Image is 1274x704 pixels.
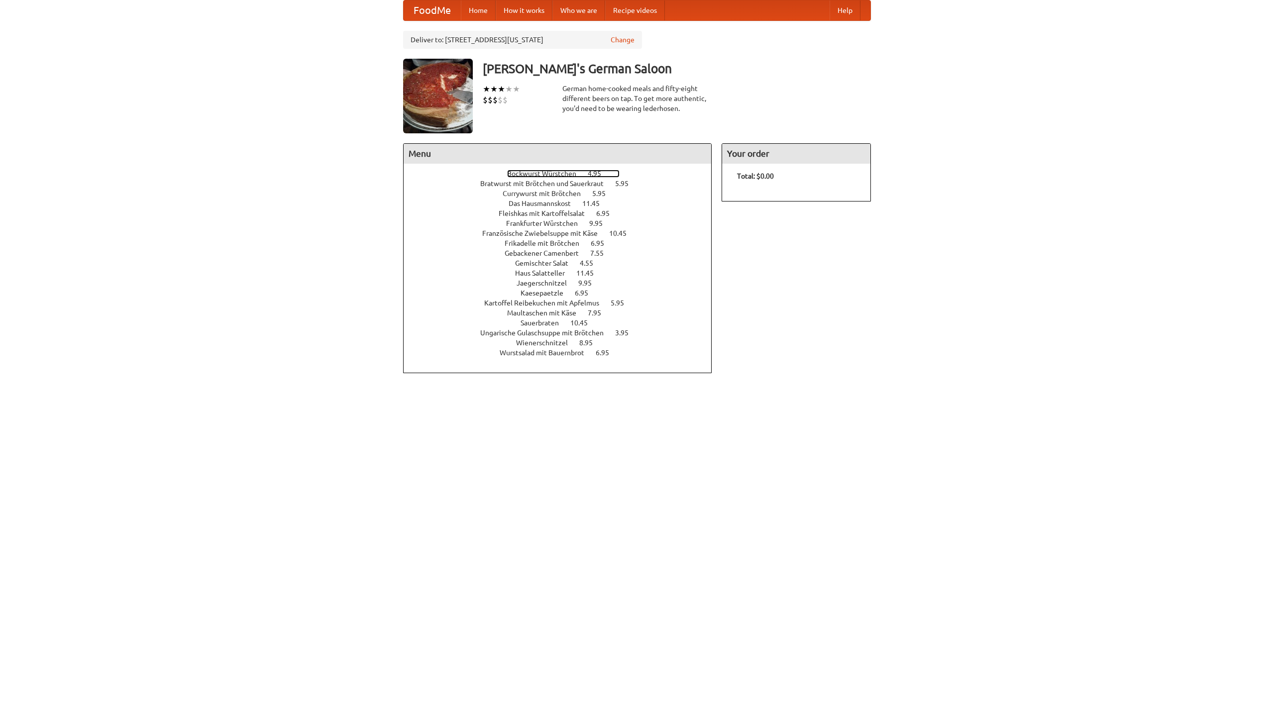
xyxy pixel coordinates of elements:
[609,229,637,237] span: 10.45
[505,239,623,247] a: Frikadelle mit Brötchen 6.95
[493,95,498,105] li: $
[484,299,642,307] a: Kartoffel Reibekuchen mit Apfelmus 5.95
[483,59,871,79] h3: [PERSON_NAME]'s German Saloon
[507,170,586,178] span: Bockwurst Würstchen
[588,309,611,317] span: 7.95
[483,84,490,95] li: ★
[496,0,552,20] a: How it works
[498,84,505,95] li: ★
[505,239,589,247] span: Frikadelle mit Brötchen
[615,329,638,337] span: 3.95
[404,144,711,164] h4: Menu
[505,249,622,257] a: Gebackener Camenbert 7.55
[482,229,645,237] a: Französische Zwiebelsuppe mit Käse 10.45
[505,249,589,257] span: Gebackener Camenbert
[578,279,602,287] span: 9.95
[480,180,614,188] span: Bratwurst mit Brötchen und Sauerkraut
[500,349,628,357] a: Wurstsalad mit Bauernbrot 6.95
[403,31,642,49] div: Deliver to: [STREET_ADDRESS][US_STATE]
[611,35,635,45] a: Change
[579,339,603,347] span: 8.95
[588,170,611,178] span: 4.95
[509,200,581,207] span: Das Hausmannskost
[592,190,616,198] span: 5.95
[575,289,598,297] span: 6.95
[596,349,619,357] span: 6.95
[507,309,620,317] a: Maultaschen mit Käse 7.95
[498,95,503,105] li: $
[552,0,605,20] a: Who we are
[482,229,608,237] span: Französische Zwiebelsuppe mit Käse
[521,319,569,327] span: Sauerbraten
[506,219,588,227] span: Frankfurter Würstchen
[499,209,595,217] span: Fleishkas mit Kartoffelsalat
[484,299,609,307] span: Kartoffel Reibekuchen mit Apfelmus
[483,95,488,105] li: $
[505,84,513,95] li: ★
[503,190,624,198] a: Currywurst mit Brötchen 5.95
[513,84,520,95] li: ★
[516,339,611,347] a: Wienerschnitzel 8.95
[589,219,613,227] span: 9.95
[516,339,578,347] span: Wienerschnitzel
[515,269,612,277] a: Haus Salatteller 11.45
[515,259,612,267] a: Gemischter Salat 4.55
[570,319,598,327] span: 10.45
[499,209,628,217] a: Fleishkas mit Kartoffelsalat 6.95
[515,259,578,267] span: Gemischter Salat
[403,59,473,133] img: angular.jpg
[590,249,614,257] span: 7.55
[480,329,614,337] span: Ungarische Gulaschsuppe mit Brötchen
[480,329,647,337] a: Ungarische Gulaschsuppe mit Brötchen 3.95
[521,289,573,297] span: Kaesepaetzle
[737,172,774,180] b: Total: $0.00
[576,269,604,277] span: 11.45
[596,209,620,217] span: 6.95
[605,0,665,20] a: Recipe videos
[506,219,621,227] a: Frankfurter Würstchen 9.95
[507,170,620,178] a: Bockwurst Würstchen 4.95
[517,279,577,287] span: Jaegerschnitzel
[503,190,591,198] span: Currywurst mit Brötchen
[517,279,610,287] a: Jaegerschnitzel 9.95
[404,0,461,20] a: FoodMe
[521,289,607,297] a: Kaesepaetzle 6.95
[503,95,508,105] li: $
[490,84,498,95] li: ★
[591,239,614,247] span: 6.95
[615,180,638,188] span: 5.95
[722,144,870,164] h4: Your order
[480,180,647,188] a: Bratwurst mit Brötchen und Sauerkraut 5.95
[582,200,610,207] span: 11.45
[500,349,594,357] span: Wurstsalad mit Bauernbrot
[611,299,634,307] span: 5.95
[830,0,860,20] a: Help
[507,309,586,317] span: Maultaschen mit Käse
[461,0,496,20] a: Home
[509,200,618,207] a: Das Hausmannskost 11.45
[521,319,606,327] a: Sauerbraten 10.45
[515,269,575,277] span: Haus Salatteller
[580,259,603,267] span: 4.55
[562,84,712,113] div: German home-cooked meals and fifty-eight different beers on tap. To get more authentic, you'd nee...
[488,95,493,105] li: $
